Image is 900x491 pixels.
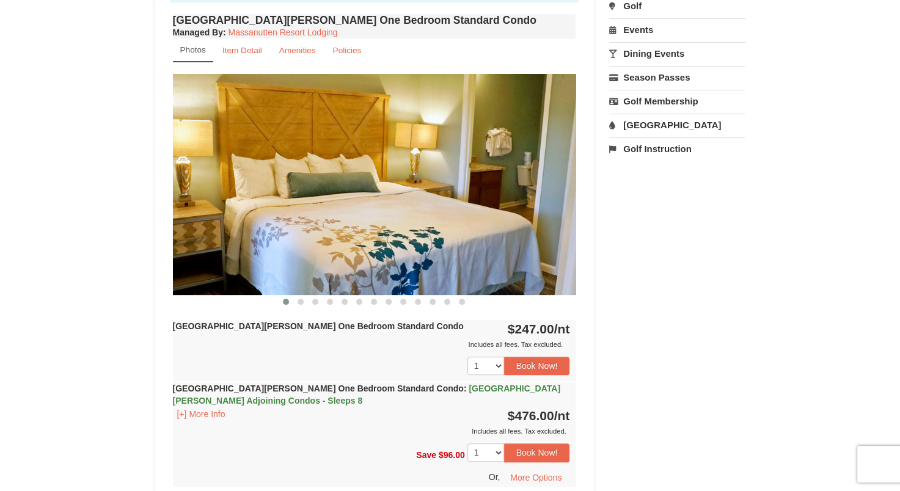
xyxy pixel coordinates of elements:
[173,74,576,294] img: 18876286-121-55434444.jpg
[416,450,436,460] span: Save
[502,468,569,487] button: More Options
[439,450,465,460] span: $96.00
[279,46,316,55] small: Amenities
[609,42,745,65] a: Dining Events
[508,322,570,336] strong: $247.00
[609,137,745,160] a: Golf Instruction
[229,27,338,37] a: Massanutten Resort Lodging
[324,38,369,62] a: Policies
[504,357,570,375] button: Book Now!
[554,322,570,336] span: /nt
[554,409,570,423] span: /nt
[173,407,230,421] button: [+] More Info
[609,66,745,89] a: Season Passes
[214,38,270,62] a: Item Detail
[489,471,500,481] span: Or,
[609,18,745,41] a: Events
[173,321,464,331] strong: [GEOGRAPHIC_DATA][PERSON_NAME] One Bedroom Standard Condo
[173,27,226,37] strong: :
[173,338,570,351] div: Includes all fees. Tax excluded.
[180,45,206,54] small: Photos
[271,38,324,62] a: Amenities
[609,114,745,136] a: [GEOGRAPHIC_DATA]
[609,90,745,112] a: Golf Membership
[332,46,361,55] small: Policies
[508,409,554,423] span: $476.00
[222,46,262,55] small: Item Detail
[173,14,576,26] h4: [GEOGRAPHIC_DATA][PERSON_NAME] One Bedroom Standard Condo
[173,38,213,62] a: Photos
[504,443,570,462] button: Book Now!
[173,384,560,406] strong: [GEOGRAPHIC_DATA][PERSON_NAME] One Bedroom Standard Condo
[173,425,570,437] div: Includes all fees. Tax excluded.
[464,384,467,393] span: :
[173,27,223,37] span: Managed By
